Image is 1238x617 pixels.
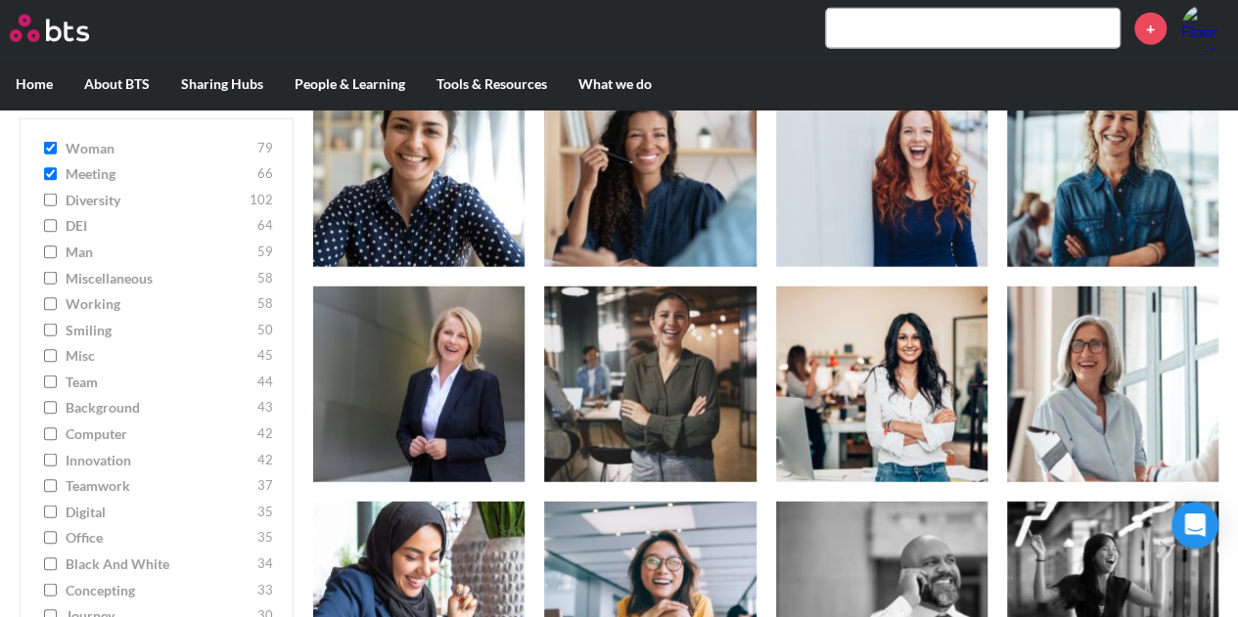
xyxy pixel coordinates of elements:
span: 37 [257,476,273,496]
img: Floor Hoeijmans [1181,5,1228,52]
span: 66 [257,164,273,184]
span: 33 [257,580,273,599]
input: smiling 50 [44,323,57,336]
input: computer 42 [44,427,57,441]
input: misc 45 [44,349,57,363]
span: office [66,528,252,548]
input: miscellaneous 58 [44,271,57,285]
span: 79 [257,138,273,157]
span: 42 [257,424,273,444]
span: teamwork [66,476,252,496]
span: team [66,372,252,391]
label: About BTS [69,59,165,110]
span: 50 [257,320,273,339]
span: background [66,398,252,418]
span: misc [66,346,252,366]
input: innovation 42 [44,453,57,466]
span: 34 [257,554,273,574]
input: diversity 102 [44,193,57,206]
span: innovation [66,450,252,469]
a: + [1134,13,1167,45]
span: Black and White [66,554,252,574]
span: 43 [257,398,273,418]
input: team 44 [44,375,57,388]
label: Sharing Hubs [165,59,279,110]
input: meeting 66 [44,167,57,181]
span: 64 [257,216,273,236]
span: 42 [257,450,273,469]
input: DEI 64 [44,219,57,233]
input: woman 79 [44,141,57,154]
div: Open Intercom Messenger [1171,502,1218,549]
span: 59 [257,242,273,261]
label: Tools & Resources [421,59,563,110]
span: man [66,242,252,261]
span: 58 [257,268,273,287]
span: digital [66,502,252,521]
span: 102 [250,190,273,209]
span: concepting [66,580,252,599]
span: meeting [66,164,252,184]
span: woman [66,138,252,157]
label: What we do [563,59,667,110]
input: concepting 33 [44,583,57,596]
span: miscellaneous [66,268,252,287]
span: 44 [257,372,273,391]
span: 45 [257,346,273,366]
input: background 43 [44,401,57,415]
a: Profile [1181,5,1228,52]
span: 58 [257,294,273,314]
label: People & Learning [279,59,421,110]
input: digital 35 [44,505,57,518]
span: 35 [257,528,273,548]
input: working 58 [44,297,57,311]
span: smiling [66,320,252,339]
span: 35 [257,502,273,521]
span: diversity [66,190,245,209]
input: teamwork 37 [44,479,57,493]
span: working [66,294,252,314]
span: computer [66,424,252,444]
span: DEI [66,216,252,236]
img: BTS Logo [10,15,89,42]
input: Black and White 34 [44,557,57,571]
input: office 35 [44,531,57,545]
input: man 59 [44,244,57,258]
a: Go home [10,15,125,42]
